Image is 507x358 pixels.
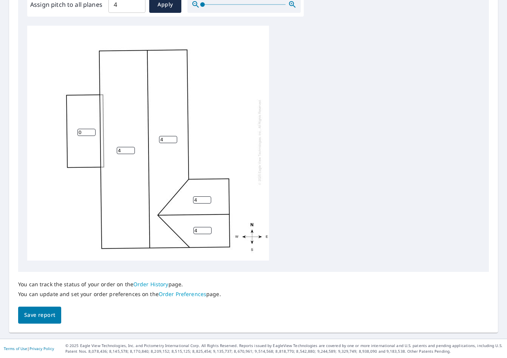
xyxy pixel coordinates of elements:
button: Save report [18,307,61,324]
p: You can track the status of your order on the page. [18,281,221,288]
a: Order Preferences [159,290,206,298]
a: Order History [133,281,168,288]
p: | [4,346,54,351]
a: Terms of Use [4,346,27,351]
p: © 2025 Eagle View Technologies, Inc. and Pictometry International Corp. All Rights Reserved. Repo... [65,343,503,354]
span: Save report [24,310,55,320]
p: You can update and set your order preferences on the page. [18,291,221,298]
a: Privacy Policy [29,346,54,351]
